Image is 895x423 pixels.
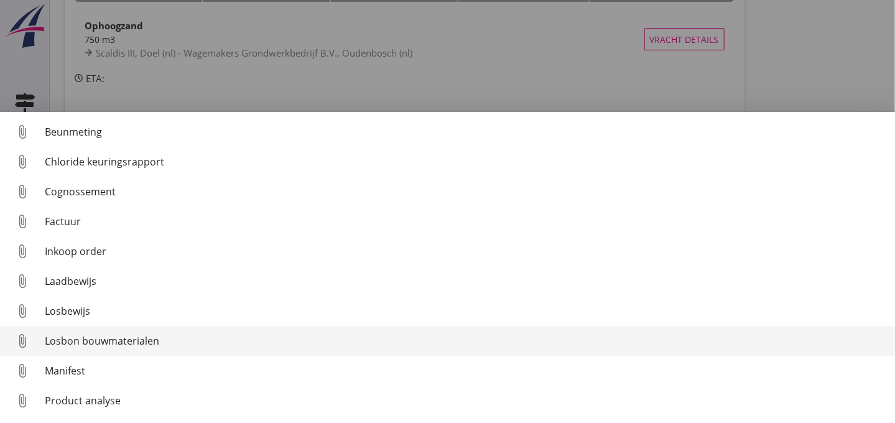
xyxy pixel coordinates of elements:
[12,211,32,231] i: attach_file
[45,124,885,139] div: Beunmeting
[45,274,885,289] div: Laadbewijs
[45,244,885,259] div: Inkoop order
[45,304,885,318] div: Losbewijs
[12,391,32,411] i: attach_file
[12,271,32,291] i: attach_file
[45,214,885,229] div: Factuur
[45,393,885,408] div: Product analyse
[12,361,32,381] i: attach_file
[12,241,32,261] i: attach_file
[45,184,885,199] div: Cognossement
[45,154,885,169] div: Chloride keuringsrapport
[45,363,885,378] div: Manifest
[12,301,32,321] i: attach_file
[12,331,32,351] i: attach_file
[12,122,32,142] i: attach_file
[45,333,885,348] div: Losbon bouwmaterialen
[12,182,32,202] i: attach_file
[12,152,32,172] i: attach_file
